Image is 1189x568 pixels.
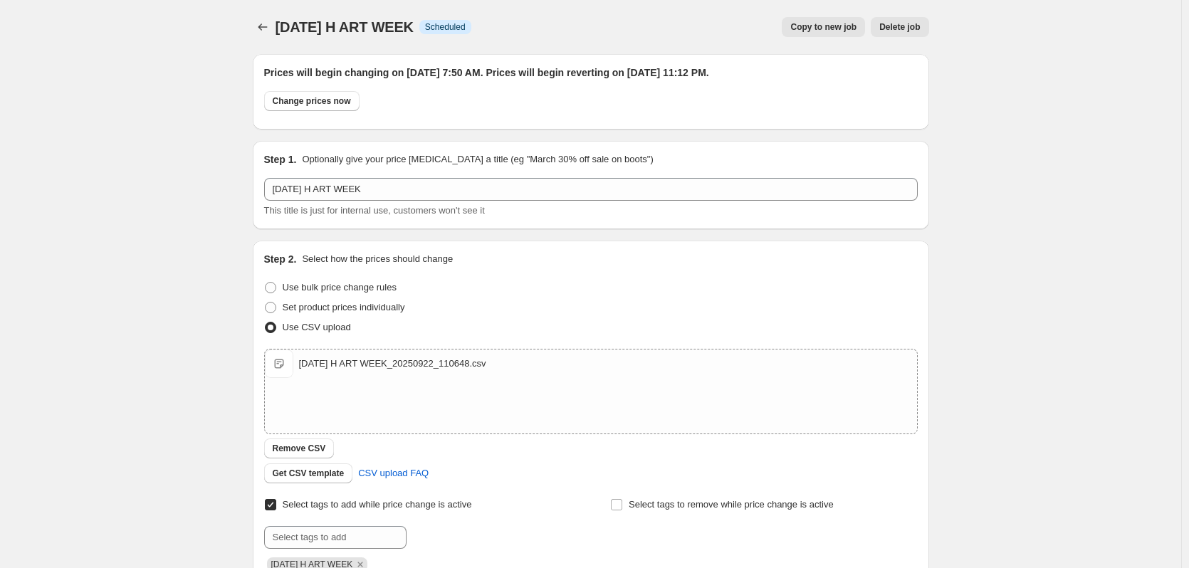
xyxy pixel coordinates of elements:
[283,302,405,312] span: Set product prices individually
[871,17,928,37] button: Delete job
[358,466,429,480] span: CSV upload FAQ
[629,499,834,510] span: Select tags to remove while price change is active
[790,21,857,33] span: Copy to new job
[264,438,335,458] button: Remove CSV
[264,91,360,111] button: Change prices now
[264,152,297,167] h2: Step 1.
[302,252,453,266] p: Select how the prices should change
[264,178,918,201] input: 30% off holiday sale
[264,252,297,266] h2: Step 2.
[425,21,466,33] span: Scheduled
[283,282,397,293] span: Use bulk price change rules
[879,21,920,33] span: Delete job
[283,322,351,332] span: Use CSV upload
[273,443,326,454] span: Remove CSV
[299,357,486,371] div: [DATE] H ART WEEK_20250922_110648.csv
[273,95,351,107] span: Change prices now
[253,17,273,37] button: Price change jobs
[302,152,653,167] p: Optionally give your price [MEDICAL_DATA] a title (eg "March 30% off sale on boots")
[264,526,407,549] input: Select tags to add
[264,463,353,483] button: Get CSV template
[264,205,485,216] span: This title is just for internal use, customers won't see it
[276,19,414,35] span: [DATE] H ART WEEK
[273,468,345,479] span: Get CSV template
[782,17,865,37] button: Copy to new job
[283,499,472,510] span: Select tags to add while price change is active
[350,462,437,485] a: CSV upload FAQ
[264,65,918,80] h2: Prices will begin changing on [DATE] 7:50 AM. Prices will begin reverting on [DATE] 11:12 PM.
